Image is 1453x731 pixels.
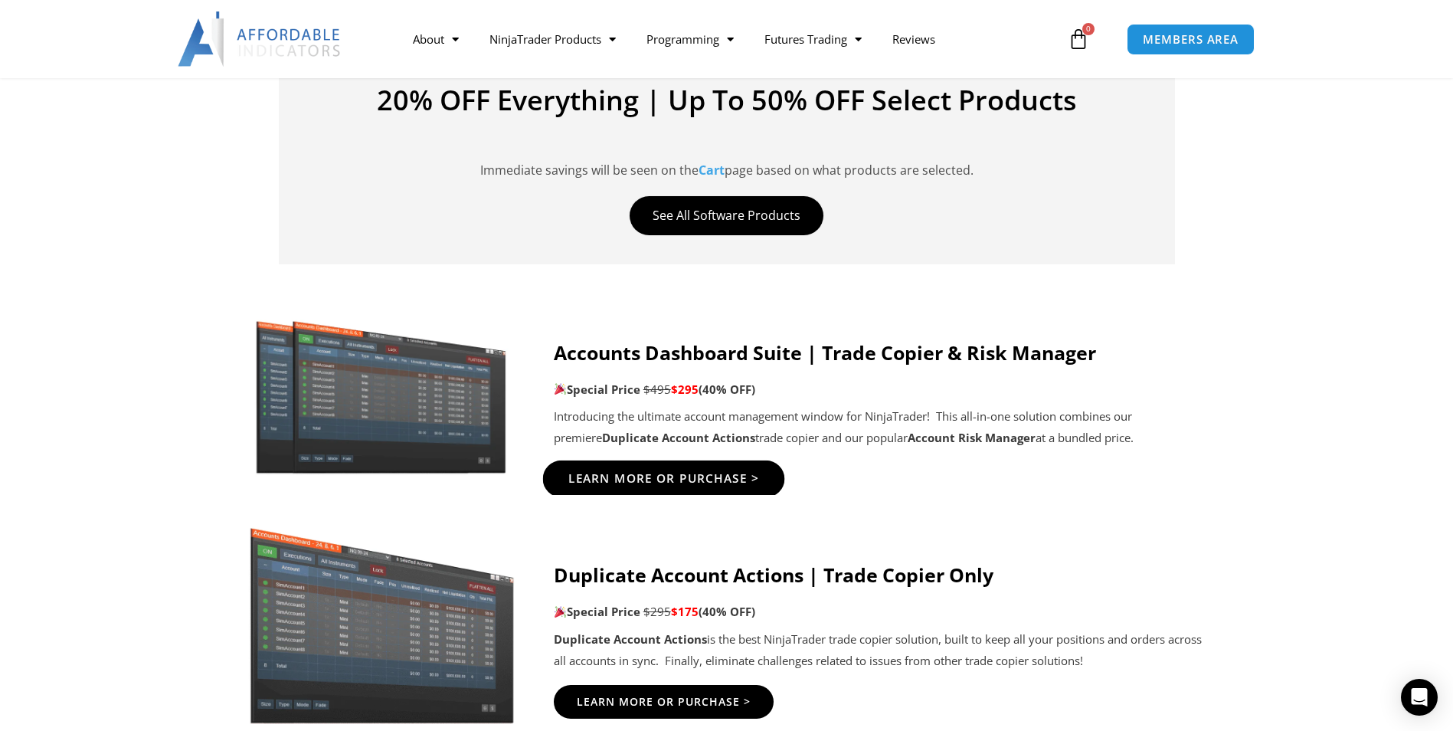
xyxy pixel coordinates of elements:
[908,430,1036,445] strong: Account Risk Manager
[1127,24,1255,55] a: MEMBERS AREA
[699,604,755,619] b: (40% OFF)
[554,406,1206,449] p: Introducing the ultimate account management window for NinjaTrader! This all-in-one solution comb...
[248,511,515,724] img: Screenshot 2024-08-26 15414455555 | Affordable Indicators – NinjaTrader
[699,382,755,397] b: (40% OFF)
[630,196,823,235] a: See All Software Products
[749,21,877,57] a: Futures Trading
[1045,17,1112,61] a: 0
[398,21,474,57] a: About
[178,11,342,67] img: LogoAI | Affordable Indicators – NinjaTrader
[555,383,566,395] img: 🎉
[248,314,515,477] img: Screenshot 2024-11-20 151221 | Affordable Indicators – NinjaTrader
[474,21,631,57] a: NinjaTrader Products
[554,339,1096,365] strong: Accounts Dashboard Suite | Trade Copier & Risk Manager
[1401,679,1438,716] div: Open Intercom Messenger
[631,21,749,57] a: Programming
[1082,23,1095,35] span: 0
[554,685,774,719] a: Learn More Or Purchase >
[302,160,1152,181] p: Immediate savings will be seen on the page based on what products are selected.
[577,697,751,707] span: Learn More Or Purchase >
[554,631,707,647] strong: Duplicate Account Actions
[555,606,566,618] img: 🎉
[554,629,1206,672] p: is the best NinjaTrader trade copier solution, built to keep all your positions and orders across...
[602,430,755,445] strong: Duplicate Account Actions
[554,563,1206,586] h4: Duplicate Account Actions | Trade Copier Only
[643,382,671,397] span: $495
[671,604,699,619] span: $175
[877,21,951,57] a: Reviews
[554,604,640,619] strong: Special Price
[554,382,640,397] strong: Special Price
[398,21,1064,57] nav: Menu
[302,87,1152,114] h4: 20% OFF Everything | Up To 50% OFF Select Products
[671,382,699,397] span: $295
[699,162,725,179] a: Cart
[542,461,784,497] a: Learn More Or Purchase >
[568,474,759,485] span: Learn More Or Purchase >
[643,604,671,619] span: $295
[1143,34,1239,45] span: MEMBERS AREA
